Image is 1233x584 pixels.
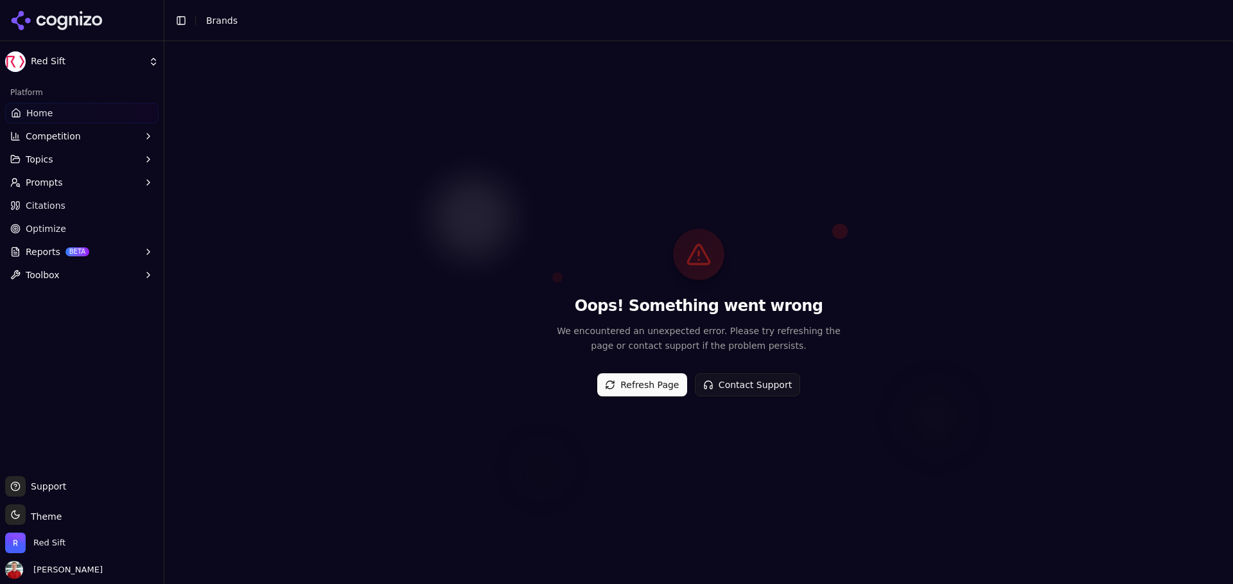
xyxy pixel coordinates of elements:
[5,51,26,72] img: Red Sift
[5,561,103,579] button: Open user button
[5,561,23,579] img: Jack Lilley
[26,511,62,522] span: Theme
[555,296,843,316] h2: Oops! Something went wrong
[33,537,66,549] span: Red Sift
[206,14,1197,27] nav: breadcrumb
[1189,521,1220,552] iframe: Intercom live chat
[66,247,89,256] span: BETA
[695,373,800,396] button: Contact Support
[26,130,81,143] span: Competition
[5,126,159,146] button: Competition
[5,149,159,170] button: Topics
[5,218,159,239] a: Optimize
[26,153,53,166] span: Topics
[26,199,66,212] span: Citations
[26,222,66,235] span: Optimize
[26,269,60,281] span: Toolbox
[5,195,159,216] a: Citations
[28,564,103,576] span: [PERSON_NAME]
[26,245,60,258] span: Reports
[597,373,687,396] button: Refresh Page
[206,15,238,26] span: Brands
[5,533,66,553] button: Open organization switcher
[5,82,159,103] div: Platform
[5,172,159,193] button: Prompts
[5,265,159,285] button: Toolbox
[31,56,143,67] span: Red Sift
[5,533,26,553] img: Red Sift
[26,176,63,189] span: Prompts
[26,480,66,493] span: Support
[5,103,159,123] a: Home
[26,107,53,119] span: Home
[555,324,843,353] p: We encountered an unexpected error. Please try refreshing the page or contact support if the prob...
[5,242,159,262] button: ReportsBETA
